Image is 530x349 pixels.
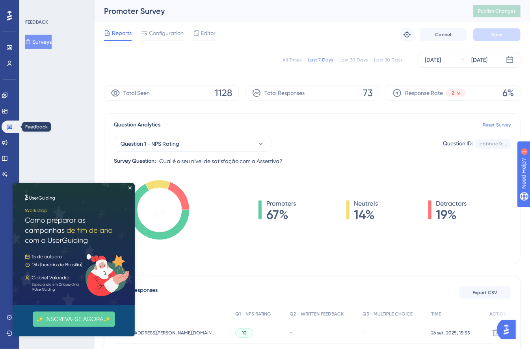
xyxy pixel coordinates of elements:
[431,330,470,336] span: 26 set. 2025, 15:55
[116,3,119,6] div: Close Preview
[435,32,452,38] span: Cancel
[201,28,216,38] span: Editor
[483,122,511,128] a: Reset Survey
[431,311,441,317] span: TIME
[363,311,413,317] span: Q3 - MULTIPLE CHOICE
[478,8,516,14] span: Publish Changes
[283,57,301,63] div: All Times
[473,5,521,17] button: Publish Changes
[290,311,344,317] span: Q2 - WRITTEN FEEDBACK
[502,87,514,99] span: 6%
[339,57,368,63] div: Last 30 Days
[443,139,473,149] div: Question ID:
[420,28,467,41] button: Cancel
[489,311,507,317] span: ACTION
[25,35,52,49] button: Surveys
[118,330,216,336] span: [EMAIL_ADDRESS][PERSON_NAME][DOMAIN_NAME]
[152,199,167,205] tspan: Score
[152,206,167,221] tspan: 48
[266,208,296,221] span: 67%
[123,88,150,98] span: Total Seen
[374,57,402,63] div: Last 90 Days
[114,136,272,152] button: Question 1 - NPS Rating
[452,90,454,96] span: 2
[104,6,454,17] div: Promoter Survey
[20,128,102,144] button: ✨ INSCREVA-SE AGORA✨
[266,199,296,208] span: Promoters
[149,28,184,38] span: Configuration
[235,311,271,317] span: Q1 - NPS RATING
[459,286,511,299] button: Export CSV
[436,208,467,221] span: 19%
[354,208,378,221] span: 14%
[114,286,158,300] span: Latest Responses
[473,28,521,41] button: Save
[19,2,49,11] span: Need Help?
[497,318,521,342] iframe: UserGuiding AI Assistant Launcher
[290,329,355,336] div: -
[480,141,507,147] div: abbbaa3c...
[159,156,283,166] span: Qual é o seu nível de satisfação com a Assertiva?
[114,156,156,166] div: Survey Question:
[405,88,443,98] span: Response Rate
[114,120,160,130] span: Question Analytics
[112,28,132,38] span: Reports
[473,290,498,296] span: Export CSV
[491,32,502,38] span: Save
[425,55,441,65] div: [DATE]
[242,330,247,336] span: 10
[121,139,179,149] span: Question 1 - NPS Rating
[471,55,487,65] div: [DATE]
[264,88,305,98] span: Total Responses
[363,87,373,99] span: 73
[436,199,467,208] span: Detractors
[354,199,378,208] span: Neutrals
[55,4,57,10] div: 3
[308,57,333,63] div: Last 7 Days
[363,330,365,336] span: -
[25,19,48,25] div: FEEDBACK
[215,87,232,99] span: 1128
